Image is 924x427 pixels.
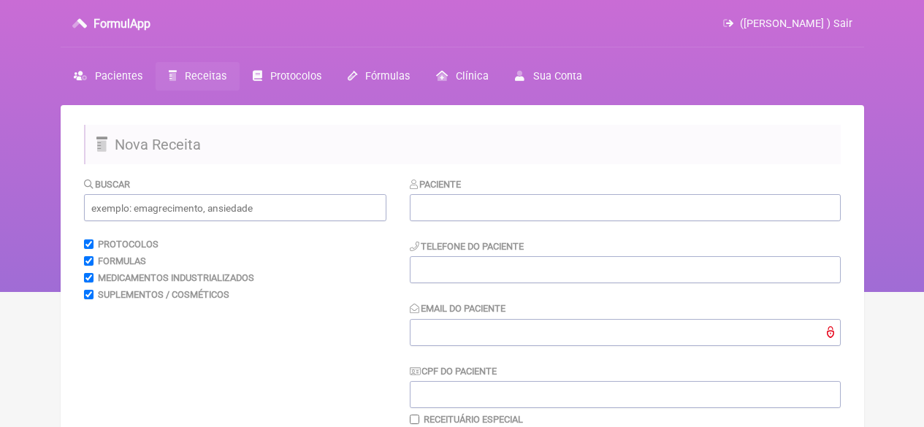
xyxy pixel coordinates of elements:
label: Formulas [98,255,146,266]
h2: Nova Receita [84,125,841,164]
a: Clínica [423,62,502,91]
a: Fórmulas [335,62,423,91]
label: Receituário Especial [424,414,523,425]
span: ([PERSON_NAME] ) Sair [740,18,852,30]
label: Paciente [410,179,462,190]
label: Email do Paciente [410,303,506,314]
label: Telefone do Paciente [410,241,524,252]
span: Pacientes [95,70,142,82]
a: Receitas [156,62,240,91]
label: Buscar [84,179,131,190]
label: Suplementos / Cosméticos [98,289,229,300]
span: Sua Conta [533,70,582,82]
label: Protocolos [98,239,159,250]
a: Sua Conta [502,62,595,91]
input: exemplo: emagrecimento, ansiedade [84,194,386,221]
label: Medicamentos Industrializados [98,272,254,283]
label: CPF do Paciente [410,366,497,377]
a: Pacientes [61,62,156,91]
span: Receitas [185,70,226,82]
span: Protocolos [270,70,321,82]
a: ([PERSON_NAME] ) Sair [723,18,852,30]
span: Fórmulas [365,70,410,82]
span: Clínica [456,70,489,82]
h3: FormulApp [93,17,150,31]
a: Protocolos [240,62,335,91]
